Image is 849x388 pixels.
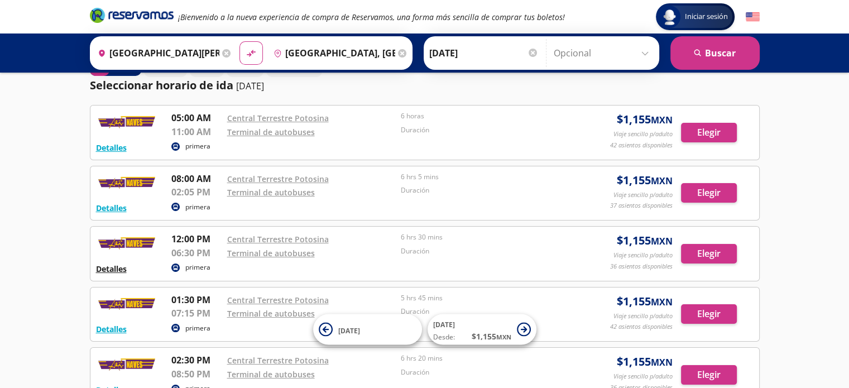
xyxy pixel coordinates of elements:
em: ¡Bienvenido a la nueva experiencia de compra de Reservamos, una forma más sencilla de comprar tus... [178,12,565,22]
span: $ 1,155 [617,232,673,249]
span: [DATE] [338,325,360,335]
small: MXN [651,175,673,187]
a: Central Terrestre Potosina [227,113,329,123]
a: Terminal de autobuses [227,308,315,319]
p: 05:00 AM [171,111,222,124]
p: Duración [401,185,569,195]
p: 5 hrs 45 mins [401,293,569,303]
small: MXN [651,296,673,308]
button: [DATE] [313,314,422,345]
p: 07:15 PM [171,306,222,320]
button: Elegir [681,183,737,203]
p: Duración [401,306,569,317]
button: Elegir [681,244,737,264]
span: Desde: [433,332,455,342]
a: Terminal de autobuses [227,187,315,198]
button: Elegir [681,123,737,142]
span: $ 1,155 [617,353,673,370]
small: MXN [651,356,673,368]
p: 08:50 PM [171,367,222,381]
a: Terminal de autobuses [227,369,315,380]
a: Central Terrestre Potosina [227,295,329,305]
a: Brand Logo [90,7,174,27]
p: Viaje sencillo p/adulto [613,251,673,260]
p: 02:30 PM [171,353,222,367]
img: RESERVAMOS [96,293,157,315]
span: $ 1,155 [617,111,673,128]
p: Duración [401,367,569,377]
img: RESERVAMOS [96,172,157,194]
button: [DATE]Desde:$1,155MXN [428,314,536,345]
p: 06:30 PM [171,246,222,260]
p: Viaje sencillo p/adulto [613,372,673,381]
p: 01:30 PM [171,293,222,306]
p: 6 hrs 20 mins [401,353,569,363]
button: Elegir [681,365,737,385]
p: Viaje sencillo p/adulto [613,190,673,200]
i: Brand Logo [90,7,174,23]
p: 02:05 PM [171,185,222,199]
p: 6 hrs 5 mins [401,172,569,182]
p: 08:00 AM [171,172,222,185]
button: Detalles [96,323,127,335]
p: Duración [401,125,569,135]
p: 6 horas [401,111,569,121]
input: Opcional [554,39,654,67]
a: Terminal de autobuses [227,127,315,137]
img: RESERVAMOS [96,232,157,255]
small: MXN [651,114,673,126]
small: MXN [496,333,511,341]
p: 42 asientos disponibles [610,141,673,150]
p: primera [185,262,210,272]
a: Central Terrestre Potosina [227,355,329,366]
p: primera [185,323,210,333]
span: $ 1,155 [472,330,511,342]
p: 37 asientos disponibles [610,201,673,210]
p: primera [185,202,210,212]
a: Central Terrestre Potosina [227,234,329,245]
p: 36 asientos disponibles [610,262,673,271]
input: Buscar Origen [93,39,219,67]
input: Buscar Destino [269,39,395,67]
a: Central Terrestre Potosina [227,174,329,184]
button: Elegir [681,304,737,324]
button: English [746,10,760,24]
span: $ 1,155 [617,293,673,310]
span: [DATE] [433,320,455,329]
p: 6 hrs 30 mins [401,232,569,242]
img: RESERVAMOS [96,111,157,133]
button: Detalles [96,263,127,275]
img: RESERVAMOS [96,353,157,376]
p: 12:00 PM [171,232,222,246]
span: $ 1,155 [617,172,673,189]
p: Seleccionar horario de ida [90,77,233,94]
p: primera [185,141,210,151]
small: MXN [651,235,673,247]
p: Duración [401,246,569,256]
p: Viaje sencillo p/adulto [613,312,673,321]
p: [DATE] [236,79,264,93]
span: Iniciar sesión [680,11,732,22]
p: Viaje sencillo p/adulto [613,130,673,139]
button: Buscar [670,36,760,70]
button: Detalles [96,202,127,214]
button: Detalles [96,142,127,154]
p: 11:00 AM [171,125,222,138]
a: Terminal de autobuses [227,248,315,258]
input: Elegir Fecha [429,39,539,67]
p: 42 asientos disponibles [610,322,673,332]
